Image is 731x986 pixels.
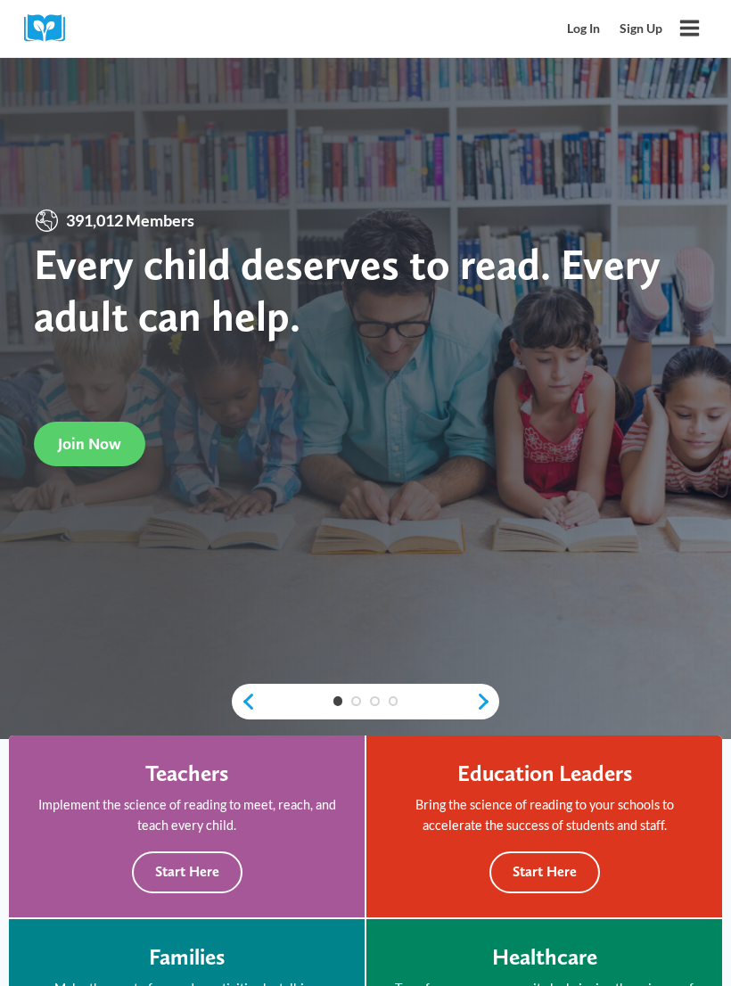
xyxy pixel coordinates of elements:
[58,434,121,453] span: Join Now
[558,12,672,45] nav: Secondary Mobile Navigation
[492,943,597,970] h4: Healthcare
[34,422,145,465] a: Join Now
[351,696,361,706] a: 2
[9,735,365,917] a: Teachers Implement the science of reading to meet, reach, and teach every child. Start Here
[232,692,256,711] a: previous
[610,12,672,45] a: Sign Up
[389,696,398,706] a: 4
[33,794,341,835] p: Implement the science of reading to meet, reach, and teach every child.
[390,794,698,835] p: Bring the science of reading to your schools to accelerate the success of students and staff.
[60,208,201,234] span: 391,012 Members
[149,943,225,970] h4: Families
[457,760,632,786] h4: Education Leaders
[558,12,611,45] a: Log In
[672,11,707,45] button: Open menu
[475,692,499,711] a: next
[145,760,228,786] h4: Teachers
[34,238,661,341] strong: Every child deserves to read. Every adult can help.
[24,14,78,42] img: Cox Campus
[366,735,722,917] a: Education Leaders Bring the science of reading to your schools to accelerate the success of stude...
[132,851,242,893] button: Start Here
[333,696,343,706] a: 1
[232,684,499,719] div: content slider buttons
[370,696,380,706] a: 3
[489,851,600,893] button: Start Here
